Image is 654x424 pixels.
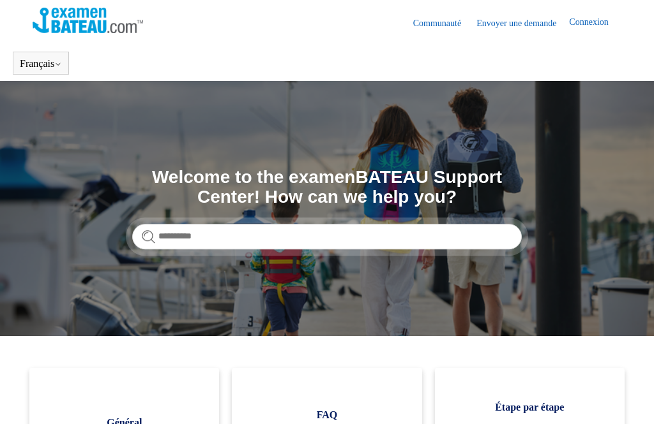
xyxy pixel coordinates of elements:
[251,407,402,423] span: FAQ
[611,381,644,414] div: Live chat
[132,224,522,249] input: Rechercher
[132,168,522,207] h1: Welcome to the examenBATEAU Support Center! How can we help you?
[33,8,143,33] img: Page d’accueil du Centre d’aide Examen Bateau
[476,17,569,30] a: Envoyer une demande
[20,58,62,69] button: Français
[569,15,621,31] a: Connexion
[413,17,474,30] a: Communauté
[454,400,605,415] span: Étape par étape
